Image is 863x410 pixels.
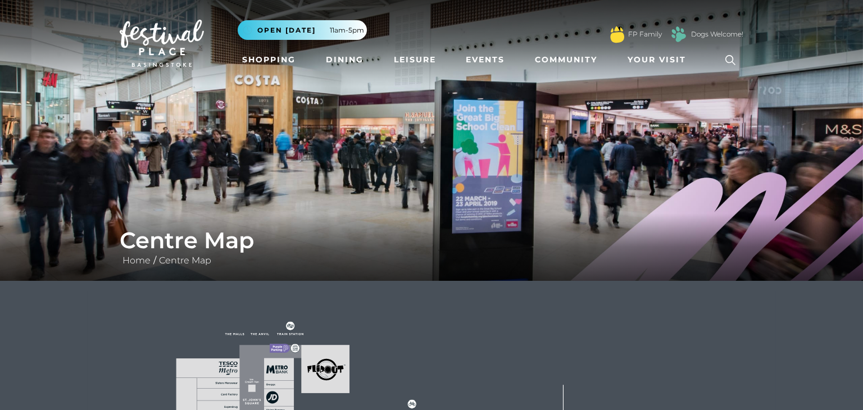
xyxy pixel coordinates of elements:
a: Home [120,255,153,266]
h1: Centre Map [120,227,743,254]
a: Community [530,49,602,70]
img: Festival Place Logo [120,20,204,67]
button: Open [DATE] 11am-5pm [238,20,367,40]
a: Events [461,49,509,70]
a: Leisure [389,49,440,70]
span: 11am-5pm [330,25,364,35]
a: Dogs Welcome! [691,29,743,39]
a: Shopping [238,49,300,70]
span: Open [DATE] [257,25,316,35]
a: Your Visit [623,49,696,70]
a: Dining [321,49,368,70]
div: / [111,227,752,267]
a: Centre Map [156,255,214,266]
span: Your Visit [628,54,686,66]
a: FP Family [628,29,662,39]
